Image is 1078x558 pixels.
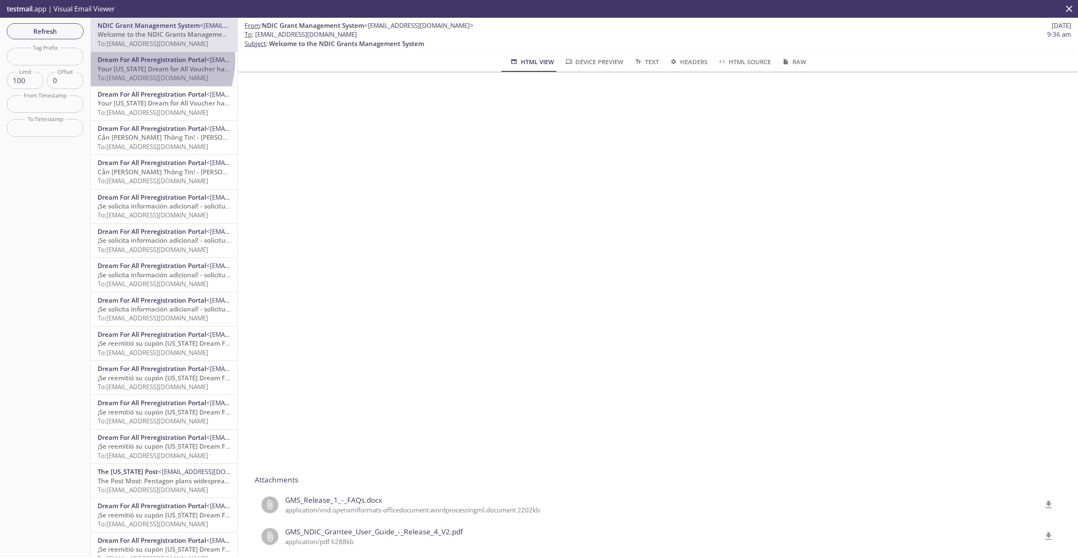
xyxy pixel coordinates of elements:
span: ¡Se reemitió su cupón [US_STATE] Dream For All! [98,511,242,519]
div: Dream For All Preregistration Portal<[EMAIL_ADDRESS][DOMAIN_NAME]>¡Se solicita información adicio... [91,293,237,326]
span: To: [EMAIL_ADDRESS][DOMAIN_NAME] [98,73,208,82]
span: <[EMAIL_ADDRESS][DOMAIN_NAME]> [158,467,267,476]
span: Dream For All Preregistration Portal [98,158,206,167]
span: ¡Se reemitió su cupón [US_STATE] Dream For All! [98,339,242,347]
span: <[EMAIL_ADDRESS][DOMAIN_NAME]> [206,364,316,373]
span: NDIC Grant Management System [98,21,200,30]
p: Attachments [255,474,1061,485]
a: delete [1038,531,1054,540]
span: Dream For All Preregistration Portal [98,261,206,270]
span: To: [EMAIL_ADDRESS][DOMAIN_NAME] [98,39,208,48]
span: Device Preview [564,57,623,67]
span: ¡Se solicita información adicional! - solicitud de CalHFA [98,202,262,210]
span: ¡Se solicita información adicional! - solicitud de CalHFA [98,236,262,244]
span: Dream For All Preregistration Portal [98,193,206,201]
span: To [245,30,252,38]
div: Dream For All Preregistration Portal<[EMAIL_ADDRESS][DOMAIN_NAME]>¡Se reemitió su cupón [US_STATE... [91,498,237,532]
span: To: [EMAIL_ADDRESS][DOMAIN_NAME] [98,108,208,116]
div: Dream For All Preregistration Portal<[EMAIL_ADDRESS][DOMAIN_NAME]>¡Se reemitió su cupón [US_STATE... [91,430,237,463]
span: Dream For All Preregistration Portal [98,364,206,373]
span: HTML View [509,57,554,67]
span: From [245,21,260,30]
p: : [245,30,1071,48]
span: To: [EMAIL_ADDRESS][DOMAIN_NAME] [98,382,208,391]
span: Dream For All Preregistration Portal [98,124,206,133]
span: Raw [781,57,806,67]
span: Dream For All Preregistration Portal [98,90,206,98]
div: Dream For All Preregistration Portal<[EMAIL_ADDRESS][DOMAIN_NAME]>¡Se solicita información adicio... [91,224,237,257]
button: delete [1038,494,1059,515]
span: Dream For All Preregistration Portal [98,296,206,304]
div: Dream For All Preregistration Portal<[EMAIL_ADDRESS][DOMAIN_NAME]>¡Se solicita información adicio... [91,190,237,223]
span: <[EMAIL_ADDRESS][DOMAIN_NAME]> [200,21,309,30]
span: <[EMAIL_ADDRESS][DOMAIN_NAME]> [206,433,316,442]
span: Headers [669,57,708,67]
span: [DATE] [1052,21,1071,30]
span: <[EMAIL_ADDRESS][DOMAIN_NAME]> [206,90,316,98]
span: <[EMAIL_ADDRESS][DOMAIN_NAME]> [206,536,316,544]
span: <[EMAIL_ADDRESS][DOMAIN_NAME]> [364,21,474,30]
span: <[EMAIL_ADDRESS][DOMAIN_NAME]> [206,227,316,236]
span: Cần [PERSON_NAME] Thông Tin! - [PERSON_NAME] Ký CalHFA [98,168,284,176]
span: GMS_NDIC_Grantee_User_Guide_-_Release_4_V2.pdf [285,526,1041,537]
span: <[EMAIL_ADDRESS][DOMAIN_NAME]> [206,193,316,201]
span: Dream For All Preregistration Portal [98,55,206,64]
p: application/vnd.openxmlformats-officedocument.wordprocessingml.document 2202kb [285,506,1041,515]
span: ¡Se reemitió su cupón [US_STATE] Dream For All! [98,374,242,382]
span: Refresh [14,26,77,37]
div: Dream For All Preregistration Portal<[EMAIL_ADDRESS][DOMAIN_NAME]>¡Se reemitió su cupón [US_STATE... [91,395,237,429]
span: <[EMAIL_ADDRESS][DOMAIN_NAME]> [206,55,316,64]
button: delete [1038,526,1059,547]
div: Dream For All Preregistration Portal<[EMAIL_ADDRESS][DOMAIN_NAME]>¡Se reemitió su cupón [US_STATE... [91,327,237,360]
span: The [US_STATE] Post [98,467,158,476]
span: Dream For All Preregistration Portal [98,398,206,407]
span: Your [US_STATE] Dream for All Voucher has been Issued! [98,65,268,73]
span: The Post Most: Pentagon plans widespread random polygraphs, NDAs to stanch leaks [98,477,358,485]
div: The [US_STATE] Post<[EMAIL_ADDRESS][DOMAIN_NAME]>The Post Most: Pentagon plans widespread random ... [91,464,237,498]
span: To: [EMAIL_ADDRESS][DOMAIN_NAME] [98,142,208,151]
span: Your [US_STATE] Dream for All Voucher has been Issued! [98,99,268,107]
div: Dream For All Preregistration Portal<[EMAIL_ADDRESS][DOMAIN_NAME]>Cần [PERSON_NAME] Thông Tin! - ... [91,121,237,154]
span: ¡Se reemitió su cupón [US_STATE] Dream For All! [98,545,242,553]
span: Text [634,57,659,67]
span: To: [EMAIL_ADDRESS][DOMAIN_NAME] [98,348,208,357]
div: NDIC Grant Management System<[EMAIL_ADDRESS][DOMAIN_NAME]>Welcome to the NDIC Grants Management S... [91,18,237,51]
div: Dream For All Preregistration Portal<[EMAIL_ADDRESS][DOMAIN_NAME]>Your [US_STATE] Dream for All V... [91,52,237,86]
span: Dream For All Preregistration Portal [98,536,206,544]
span: <[EMAIL_ADDRESS][DOMAIN_NAME]> [206,296,316,304]
span: Welcome to the NDIC Grants Management System [269,39,424,48]
span: : [245,21,474,30]
span: ¡Se solicita información adicional! - solicitud de CalHFA [98,305,262,313]
span: : [EMAIL_ADDRESS][DOMAIN_NAME] [245,30,357,39]
span: 9:36 am [1047,30,1071,39]
span: <[EMAIL_ADDRESS][DOMAIN_NAME]> [206,158,316,167]
span: <[EMAIL_ADDRESS][DOMAIN_NAME]> [206,501,316,510]
span: Cần [PERSON_NAME] Thông Tin! - [PERSON_NAME] Ký CalHFA [98,133,284,141]
button: Refresh [7,23,84,39]
span: To: [EMAIL_ADDRESS][DOMAIN_NAME] [98,451,208,460]
a: delete [1038,500,1054,508]
span: HTML Source [718,57,771,67]
span: To: [EMAIL_ADDRESS][DOMAIN_NAME] [98,417,208,425]
span: To: [EMAIL_ADDRESS][DOMAIN_NAME] [98,211,208,219]
span: To: [EMAIL_ADDRESS][DOMAIN_NAME] [98,245,208,254]
span: NDIC Grant Management System [262,21,364,30]
span: Dream For All Preregistration Portal [98,227,206,236]
div: Dream For All Preregistration Portal<[EMAIL_ADDRESS][DOMAIN_NAME]>¡Se reemitió su cupón [US_STATE... [91,361,237,395]
div: Dream For All Preregistration Portal<[EMAIL_ADDRESS][DOMAIN_NAME]>¡Se solicita información adicio... [91,258,237,292]
span: testmail [7,4,33,14]
span: GMS_Release_1_-_FAQs.docx [285,495,1041,506]
span: ¡Se solicita información adicional! - solicitud de CalHFA [98,271,262,279]
span: To: [EMAIL_ADDRESS][DOMAIN_NAME] [98,314,208,322]
span: To: [EMAIL_ADDRESS][DOMAIN_NAME] [98,279,208,288]
span: To: [EMAIL_ADDRESS][DOMAIN_NAME] [98,520,208,528]
span: <[EMAIL_ADDRESS][DOMAIN_NAME]> [206,330,316,339]
div: Dream For All Preregistration Portal<[EMAIL_ADDRESS][DOMAIN_NAME]>Your [US_STATE] Dream for All V... [91,87,237,120]
span: Dream For All Preregistration Portal [98,433,206,442]
span: Subject [245,39,266,48]
span: Welcome to the NDIC Grants Management System [98,30,253,38]
span: Dream For All Preregistration Portal [98,330,206,339]
span: To: [EMAIL_ADDRESS][DOMAIN_NAME] [98,485,208,494]
span: ¡Se reemitió su cupón [US_STATE] Dream For All! [98,408,242,416]
div: Dream For All Preregistration Portal<[EMAIL_ADDRESS][DOMAIN_NAME]>Cần [PERSON_NAME] Thông Tin! - ... [91,155,237,189]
